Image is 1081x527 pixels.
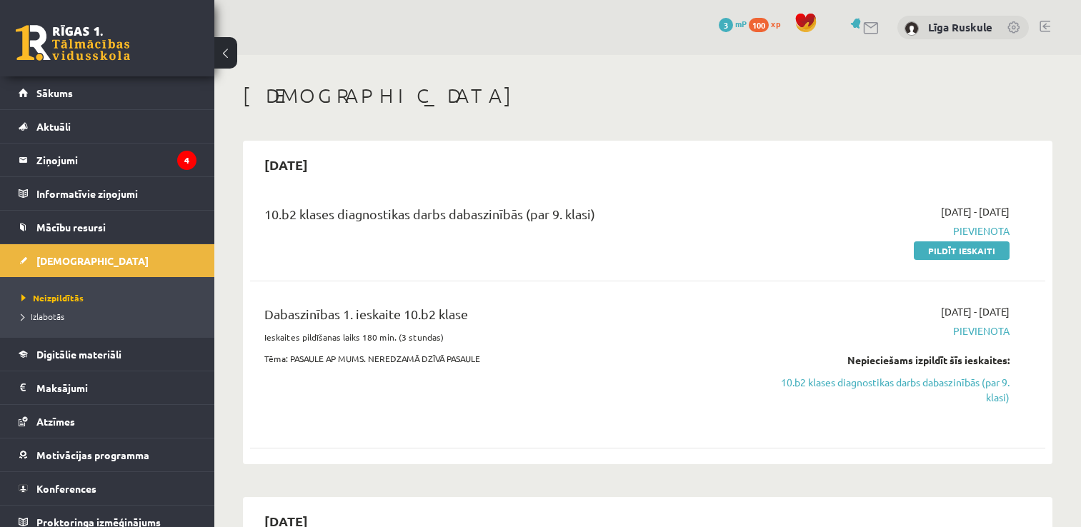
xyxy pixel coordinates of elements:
[36,348,121,361] span: Digitālie materiāli
[19,338,196,371] a: Digitālie materiāli
[36,144,196,176] legend: Ziņojumi
[264,304,754,331] div: Dabaszinības 1. ieskaite 10.b2 klase
[19,371,196,404] a: Maksājumi
[19,405,196,438] a: Atzīmes
[243,84,1052,108] h1: [DEMOGRAPHIC_DATA]
[19,110,196,143] a: Aktuāli
[36,254,149,267] span: [DEMOGRAPHIC_DATA]
[36,415,75,428] span: Atzīmes
[19,76,196,109] a: Sākums
[928,20,992,34] a: Līga Ruskule
[775,353,1010,368] div: Nepieciešams izpildīt šīs ieskaites:
[36,448,149,461] span: Motivācijas programma
[775,224,1010,239] span: Pievienota
[21,311,64,322] span: Izlabotās
[264,352,754,365] p: Tēma: PASAULE AP MUMS. NEREDZAMĀ DZĪVĀ PASAULE
[775,375,1010,405] a: 10.b2 klases diagnostikas darbs dabaszinībās (par 9. klasi)
[21,291,200,304] a: Neizpildītās
[250,148,322,181] h2: [DATE]
[19,438,196,471] a: Motivācijas programma
[719,18,733,32] span: 3
[749,18,769,32] span: 100
[19,144,196,176] a: Ziņojumi4
[914,241,1010,260] a: Pildīt ieskaiti
[16,25,130,61] a: Rīgas 1. Tālmācības vidusskola
[771,18,780,29] span: xp
[21,292,84,303] span: Neizpildītās
[735,18,747,29] span: mP
[264,331,754,343] p: Ieskaites pildīšanas laiks 180 min. (3 stundas)
[941,204,1010,219] span: [DATE] - [DATE]
[19,211,196,244] a: Mācību resursi
[21,310,200,323] a: Izlabotās
[719,18,747,29] a: 3 mP
[36,371,196,404] legend: Maksājumi
[775,323,1010,338] span: Pievienota
[177,151,196,170] i: 4
[19,472,196,505] a: Konferences
[36,86,73,99] span: Sākums
[19,244,196,277] a: [DEMOGRAPHIC_DATA]
[36,482,96,495] span: Konferences
[905,21,919,36] img: Līga Ruskule
[36,221,106,234] span: Mācību resursi
[264,204,754,231] div: 10.b2 klases diagnostikas darbs dabaszinībās (par 9. klasi)
[36,177,196,210] legend: Informatīvie ziņojumi
[19,177,196,210] a: Informatīvie ziņojumi
[36,120,71,133] span: Aktuāli
[941,304,1010,319] span: [DATE] - [DATE]
[749,18,787,29] a: 100 xp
